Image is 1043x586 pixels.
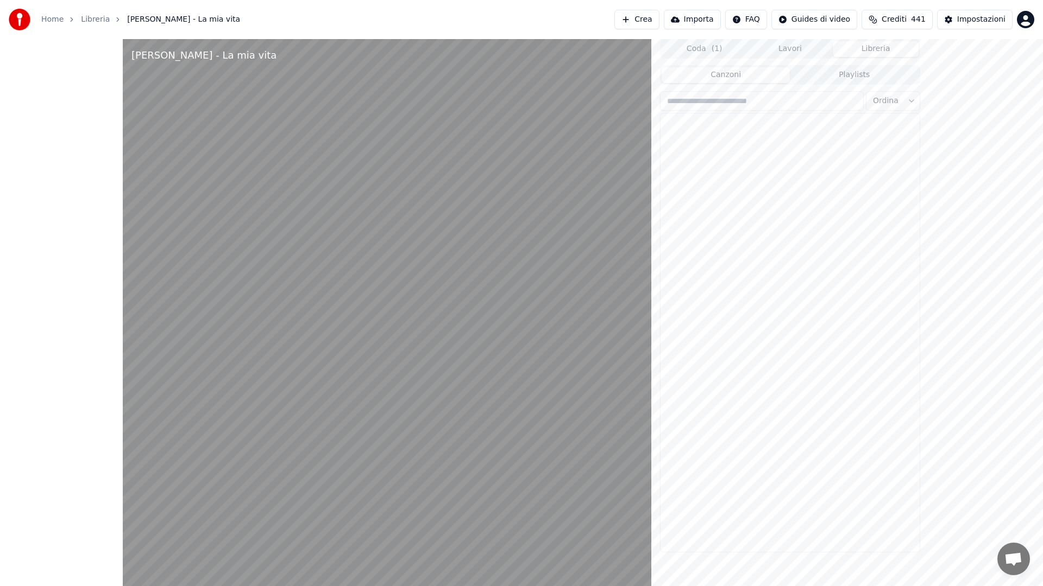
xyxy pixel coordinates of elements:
[41,14,64,25] a: Home
[9,9,30,30] img: youka
[664,10,721,29] button: Importa
[911,14,926,25] span: 441
[957,14,1006,25] div: Impostazioni
[771,10,857,29] button: Guides di video
[997,543,1030,575] div: Aprire la chat
[862,10,933,29] button: Crediti441
[712,43,722,54] span: ( 1 )
[81,14,110,25] a: Libreria
[41,14,240,25] nav: breadcrumb
[725,10,767,29] button: FAQ
[747,41,833,57] button: Lavori
[127,14,240,25] span: [PERSON_NAME] - La mia vita
[790,67,919,83] button: Playlists
[662,41,747,57] button: Coda
[833,41,919,57] button: Libreria
[662,67,790,83] button: Canzoni
[882,14,907,25] span: Crediti
[614,10,659,29] button: Crea
[873,95,899,106] span: Ordina
[937,10,1013,29] button: Impostazioni
[131,48,277,63] div: [PERSON_NAME] - La mia vita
